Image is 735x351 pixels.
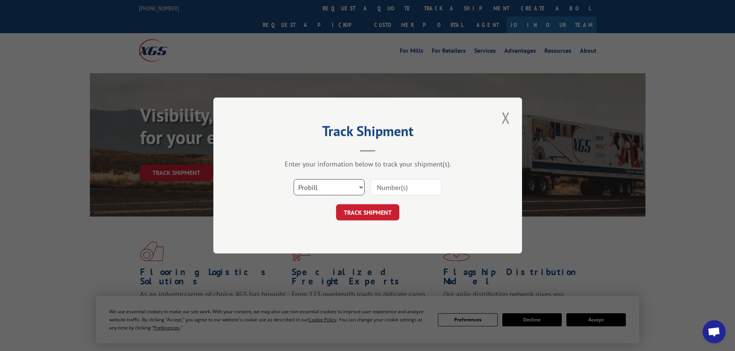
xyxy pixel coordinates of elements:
[370,179,441,195] input: Number(s)
[336,204,399,220] button: TRACK SHIPMENT
[252,126,483,140] h2: Track Shipment
[252,160,483,168] div: Enter your information below to track your shipment(s).
[703,320,726,343] a: Open chat
[499,107,512,128] button: Close modal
